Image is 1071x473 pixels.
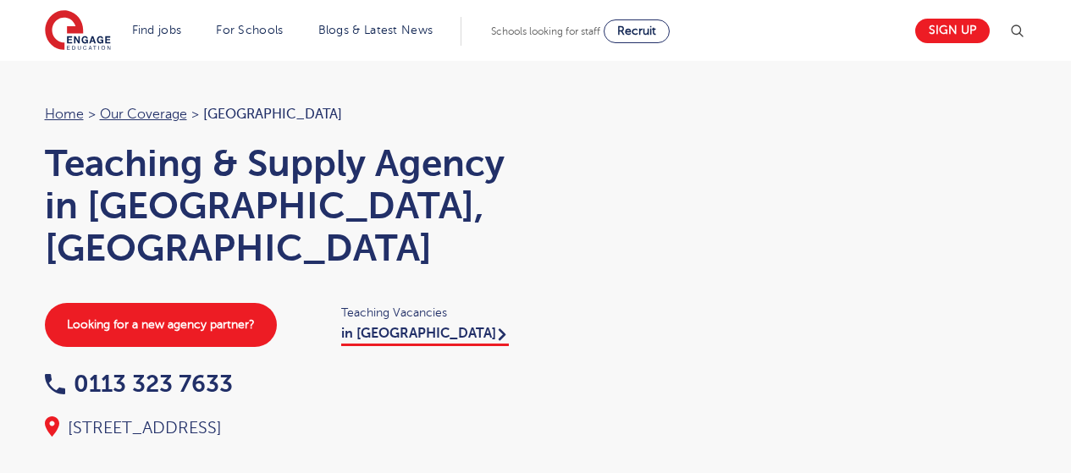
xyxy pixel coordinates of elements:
span: > [191,107,199,122]
a: Find jobs [132,24,182,36]
a: Blogs & Latest News [318,24,433,36]
a: Home [45,107,84,122]
span: Teaching Vacancies [341,303,519,322]
a: Looking for a new agency partner? [45,303,277,347]
span: Schools looking for staff [491,25,600,37]
a: 0113 323 7633 [45,371,233,397]
img: Engage Education [45,10,111,52]
div: [STREET_ADDRESS] [45,416,519,440]
nav: breadcrumb [45,103,519,125]
span: Recruit [617,25,656,37]
span: > [88,107,96,122]
a: Our coverage [100,107,187,122]
a: For Schools [216,24,283,36]
span: [GEOGRAPHIC_DATA] [203,107,342,122]
a: in [GEOGRAPHIC_DATA] [341,326,509,346]
h1: Teaching & Supply Agency in [GEOGRAPHIC_DATA], [GEOGRAPHIC_DATA] [45,142,519,269]
a: Sign up [915,19,990,43]
a: Recruit [604,19,670,43]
